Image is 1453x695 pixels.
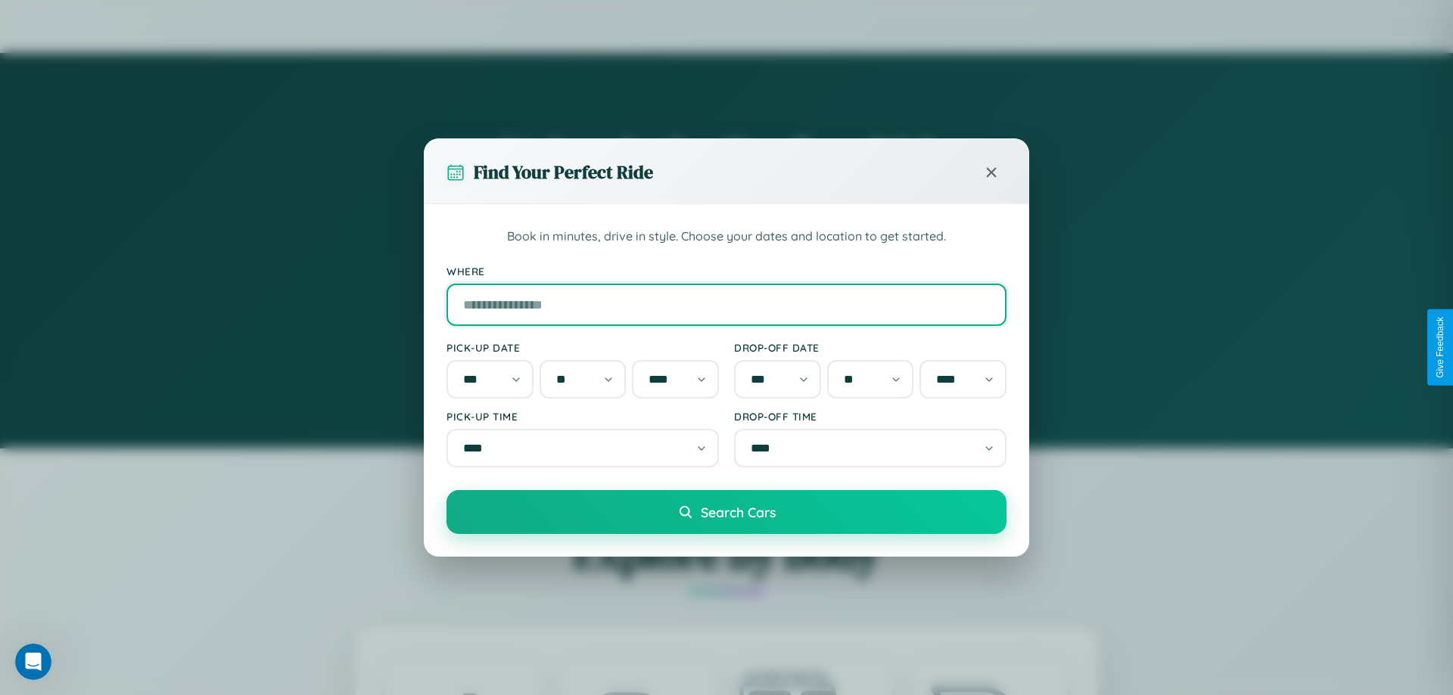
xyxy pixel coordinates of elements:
label: Pick-up Date [446,341,719,354]
label: Pick-up Time [446,410,719,423]
label: Where [446,265,1007,278]
span: Search Cars [701,504,776,520]
button: Search Cars [446,490,1007,534]
p: Book in minutes, drive in style. Choose your dates and location to get started. [446,227,1007,247]
h3: Find Your Perfect Ride [474,160,653,185]
label: Drop-off Time [734,410,1007,423]
label: Drop-off Date [734,341,1007,354]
